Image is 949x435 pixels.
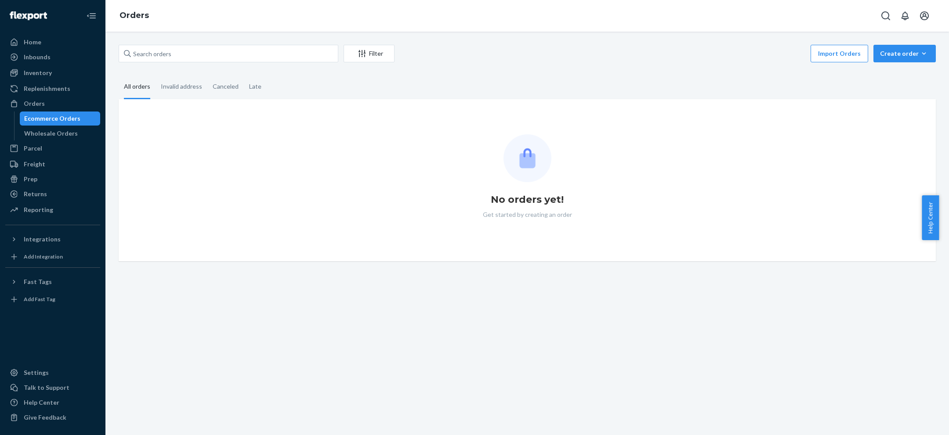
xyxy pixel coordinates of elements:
a: Prep [5,172,100,186]
a: Wholesale Orders [20,126,101,140]
button: Open account menu [916,7,933,25]
img: Empty list [503,134,551,182]
a: Freight [5,157,100,171]
a: Inbounds [5,50,100,64]
button: Import Orders [811,45,868,62]
div: Settings [24,368,49,377]
div: Reporting [24,205,53,214]
button: Open Search Box [877,7,895,25]
div: Add Fast Tag [24,295,55,303]
button: Filter [344,45,395,62]
a: Add Fast Tag [5,292,100,306]
a: Returns [5,187,100,201]
a: Reporting [5,203,100,217]
div: Talk to Support [24,383,69,392]
div: Canceled [213,75,239,98]
div: Prep [24,175,37,183]
div: Freight [24,160,45,169]
a: Ecommerce Orders [20,111,101,126]
button: Create order [873,45,936,62]
div: Inventory [24,68,52,77]
div: Returns [24,190,47,198]
div: Orders [24,99,45,108]
input: Search orders [119,45,338,62]
a: Parcel [5,141,100,155]
div: Add Integration [24,253,63,260]
div: Parcel [24,144,42,153]
div: Wholesale Orders [24,129,78,138]
button: Fast Tags [5,275,100,289]
div: All orders [124,75,150,99]
div: Fast Tags [24,277,52,286]
a: Home [5,35,100,49]
button: Help Center [922,195,939,240]
div: Help Center [24,398,59,407]
a: Help Center [5,395,100,410]
a: Settings [5,366,100,380]
div: Integrations [24,235,61,244]
div: Filter [344,49,394,58]
ol: breadcrumbs [112,3,156,29]
button: Open notifications [896,7,914,25]
button: Integrations [5,232,100,246]
a: Inventory [5,66,100,80]
a: Talk to Support [5,381,100,395]
button: Give Feedback [5,410,100,424]
button: Close Navigation [83,7,100,25]
h1: No orders yet! [491,193,564,207]
div: Create order [880,49,929,58]
div: Invalid address [161,75,202,98]
img: Flexport logo [10,11,47,20]
a: Replenishments [5,82,100,96]
div: Replenishments [24,84,70,93]
div: Give Feedback [24,413,66,422]
div: Inbounds [24,53,51,61]
p: Get started by creating an order [483,210,572,219]
div: Ecommerce Orders [24,114,80,123]
a: Orders [5,97,100,111]
div: Late [249,75,261,98]
a: Orders [120,11,149,20]
div: Home [24,38,41,47]
a: Add Integration [5,250,100,264]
